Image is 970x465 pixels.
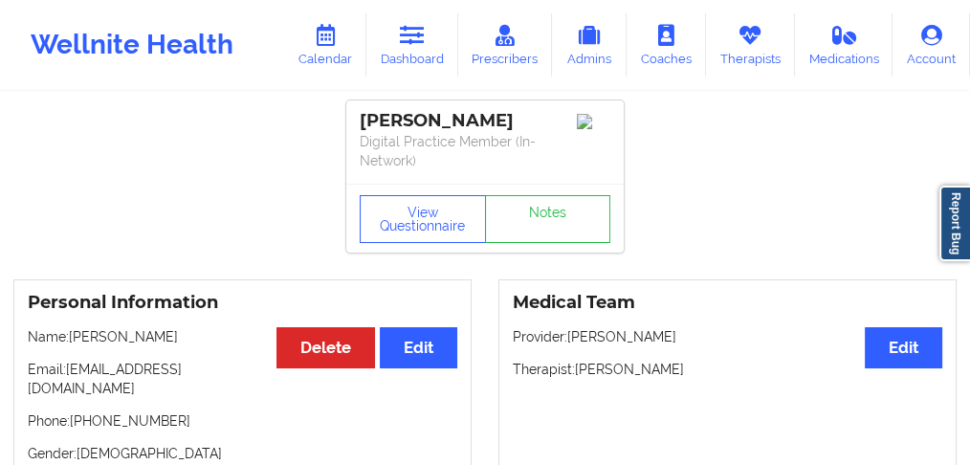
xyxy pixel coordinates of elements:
[28,292,457,314] h3: Personal Information
[865,327,942,368] button: Edit
[380,327,457,368] button: Edit
[28,327,457,346] p: Name: [PERSON_NAME]
[513,292,942,314] h3: Medical Team
[893,13,970,77] a: Account
[360,132,610,170] p: Digital Practice Member (In-Network)
[706,13,795,77] a: Therapists
[360,195,486,243] button: View Questionnaire
[28,411,457,431] p: Phone: [PHONE_NUMBER]
[276,327,375,368] button: Delete
[513,327,942,346] p: Provider: [PERSON_NAME]
[627,13,706,77] a: Coaches
[513,360,942,379] p: Therapist: [PERSON_NAME]
[485,195,611,243] a: Notes
[939,186,970,261] a: Report Bug
[552,13,627,77] a: Admins
[284,13,366,77] a: Calendar
[458,13,553,77] a: Prescribers
[577,114,610,129] img: Image%2Fplaceholer-image.png
[28,360,457,398] p: Email: [EMAIL_ADDRESS][DOMAIN_NAME]
[795,13,893,77] a: Medications
[360,110,610,132] div: [PERSON_NAME]
[28,444,457,463] p: Gender: [DEMOGRAPHIC_DATA]
[366,13,458,77] a: Dashboard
